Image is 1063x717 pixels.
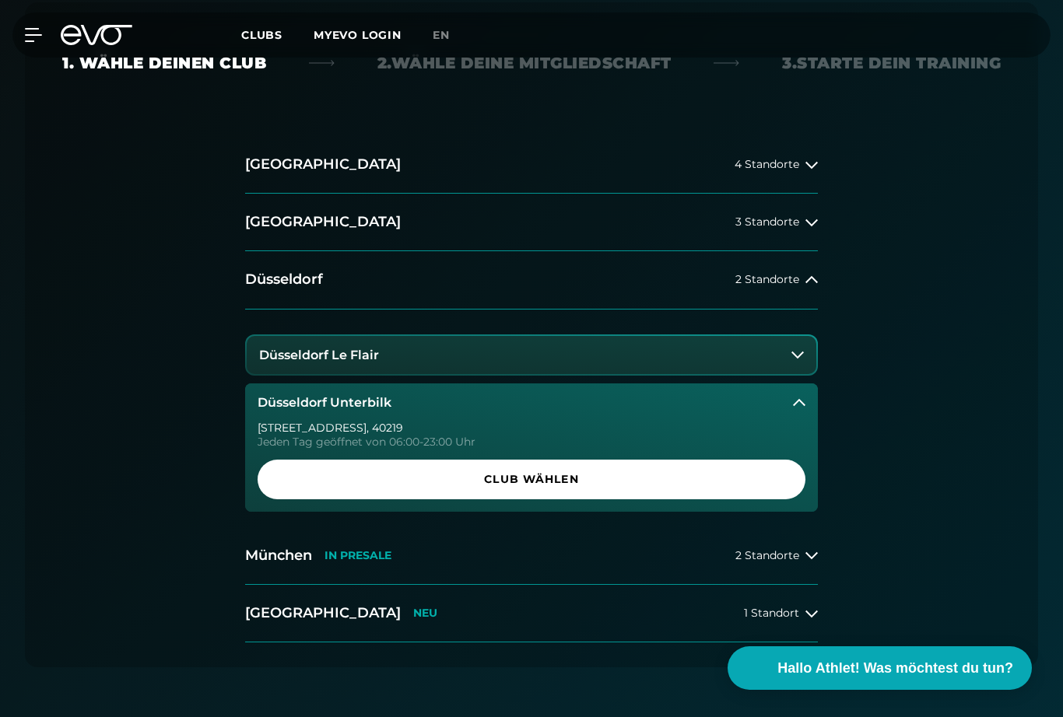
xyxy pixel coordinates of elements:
h2: [GEOGRAPHIC_DATA] [245,155,401,174]
h2: Düsseldorf [245,270,323,289]
button: Düsseldorf2 Standorte [245,251,818,309]
span: 4 Standorte [735,159,799,170]
span: en [433,28,450,42]
span: 2 Standorte [735,274,799,285]
span: Hallo Athlet! Was möchtest du tun? [777,658,1013,679]
h2: München [245,546,312,565]
h3: Düsseldorf Unterbilk [258,396,391,410]
h2: [GEOGRAPHIC_DATA] [245,603,401,623]
p: NEU [413,607,437,620]
div: [STREET_ADDRESS] , 40219 [258,422,805,433]
span: 3 Standorte [735,216,799,228]
button: [GEOGRAPHIC_DATA]4 Standorte [245,136,818,194]
div: Jeden Tag geöffnet von 06:00-23:00 Uhr [258,436,805,447]
button: [GEOGRAPHIC_DATA]NEU1 Standort [245,585,818,642]
button: Düsseldorf Le Flair [247,336,816,375]
a: Clubs [241,27,314,42]
a: en [433,26,468,44]
button: [GEOGRAPHIC_DATA]3 Standorte [245,194,818,251]
a: Club wählen [258,460,805,499]
h3: Düsseldorf Le Flair [259,348,379,362]
span: 1 Standort [744,607,799,619]
h2: [GEOGRAPHIC_DATA] [245,212,401,232]
button: Hallo Athlet! Was möchtest du tun? [728,646,1032,690]
span: Clubs [241,28,282,42]
button: MünchenIN PRESALE2 Standorte [245,527,818,585]
a: MYEVO LOGIN [314,28,402,42]
p: IN PRESALE [325,549,391,562]
span: 2 Standorte [735,550,799,561]
button: Düsseldorf Unterbilk [245,383,818,422]
span: Club wählen [276,471,787,488]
